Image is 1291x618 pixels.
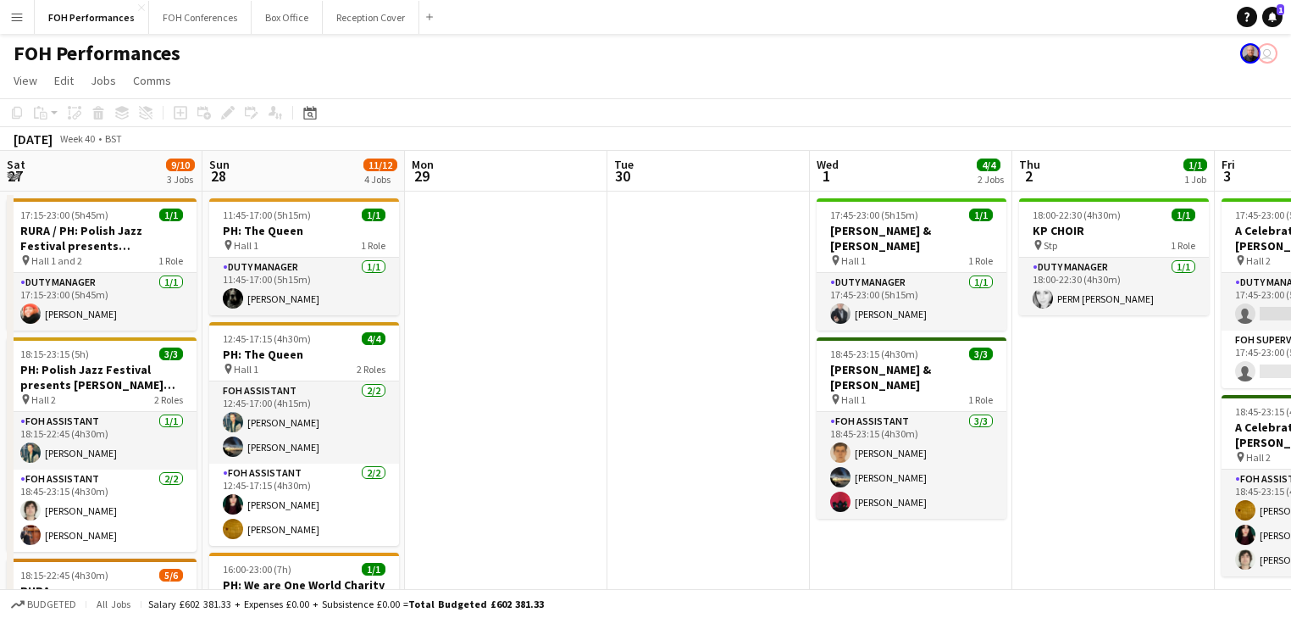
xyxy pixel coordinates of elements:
h3: PH: The Queen [209,223,399,238]
span: 17:45-23:00 (5h15m) [830,209,918,221]
span: 3/3 [969,348,993,360]
span: 1/1 [1183,159,1207,171]
app-card-role: Duty Manager1/111:45-17:00 (5h15m)[PERSON_NAME] [209,258,399,315]
a: Jobs [84,70,123,92]
h3: PH: Polish Jazz Festival presents [PERSON_NAME] Quintet [7,362,197,393]
span: 1 Role [1171,239,1195,252]
a: View [7,70,44,92]
div: BST [105,132,122,145]
span: 1/1 [362,209,385,221]
a: Edit [47,70,80,92]
app-job-card: 18:45-23:15 (4h30m)3/3[PERSON_NAME] & [PERSON_NAME] Hall 11 RoleFOH Assistant3/318:45-23:15 (4h30... [817,337,1006,519]
h3: KP CHOIR [1019,223,1209,238]
span: 3 [1219,166,1235,186]
span: Comms [133,73,171,88]
app-card-role: FOH Assistant2/212:45-17:15 (4h30m)[PERSON_NAME][PERSON_NAME] [209,464,399,546]
span: Hall 2 [1246,451,1271,464]
span: 18:15-22:45 (4h30m) [20,569,108,582]
app-job-card: 17:45-23:00 (5h15m)1/1[PERSON_NAME] & [PERSON_NAME] Hall 11 RoleDuty Manager1/117:45-23:00 (5h15m... [817,198,1006,331]
div: 12:45-17:15 (4h30m)4/4PH: The Queen Hall 12 RolesFOH Assistant2/212:45-17:00 (4h15m)[PERSON_NAME]... [209,322,399,546]
span: Tue [614,157,634,172]
span: Hall 2 [31,393,56,406]
span: 1/1 [969,209,993,221]
span: Budgeted [27,599,76,610]
span: 9/10 [166,159,195,171]
h1: FOH Performances [14,41,180,66]
span: Edit [54,73,74,88]
span: 18:45-23:15 (4h30m) [830,348,918,360]
button: Box Office [252,1,323,34]
span: 1 [1277,4,1284,15]
h3: RURA / PH: Polish Jazz Festival presents [PERSON_NAME] Quintet [7,223,197,253]
span: Total Budgeted £602 381.33 [408,598,544,610]
span: 1/1 [1172,209,1195,221]
a: Comms [126,70,178,92]
span: Hall 1 and 2 [31,254,82,267]
h3: [PERSON_NAME] & [PERSON_NAME] [817,362,1006,393]
span: 4/4 [362,332,385,345]
app-user-avatar: Liveforce Admin [1257,43,1277,64]
span: 3/3 [159,348,183,360]
span: Thu [1019,157,1040,172]
span: Hall 2 [1246,254,1271,267]
span: 1 [814,166,839,186]
span: View [14,73,37,88]
app-card-role: Duty Manager1/117:15-23:00 (5h45m)[PERSON_NAME] [7,273,197,331]
span: 16:00-23:00 (7h) [223,563,291,576]
span: Mon [412,157,434,172]
span: 27 [4,166,25,186]
div: 2 Jobs [978,173,1004,186]
button: Budgeted [8,595,79,614]
span: 11:45-17:00 (5h15m) [223,209,311,221]
h3: RURA [7,583,197,599]
span: 1/1 [362,563,385,576]
span: Hall 1 [841,254,866,267]
span: 28 [207,166,230,186]
span: 5/6 [159,569,183,582]
a: 1 [1262,7,1283,27]
span: Fri [1222,157,1235,172]
span: Hall 1 [841,393,866,406]
span: 11/12 [363,159,397,171]
span: Jobs [91,73,116,88]
span: 1 Role [968,393,993,406]
span: 18:15-23:15 (5h) [20,348,89,360]
app-job-card: 17:15-23:00 (5h45m)1/1RURA / PH: Polish Jazz Festival presents [PERSON_NAME] Quintet Hall 1 and 2... [7,198,197,331]
span: 4/4 [977,159,1000,171]
app-job-card: 18:00-22:30 (4h30m)1/1KP CHOIR Stp1 RoleDuty Manager1/118:00-22:30 (4h30m)PERM [PERSON_NAME] [1019,198,1209,315]
div: Salary £602 381.33 + Expenses £0.00 + Subsistence £0.00 = [148,598,544,610]
button: Reception Cover [323,1,419,34]
span: 1 Role [361,239,385,252]
app-job-card: 11:45-17:00 (5h15m)1/1PH: The Queen Hall 11 RoleDuty Manager1/111:45-17:00 (5h15m)[PERSON_NAME] [209,198,399,315]
span: 2 [1017,166,1040,186]
span: 29 [409,166,434,186]
app-job-card: 18:15-23:15 (5h)3/3PH: Polish Jazz Festival presents [PERSON_NAME] Quintet Hall 22 RolesFOH Assis... [7,337,197,552]
span: 1 Role [158,254,183,267]
button: FOH Performances [35,1,149,34]
app-card-role: FOH Assistant2/218:45-23:15 (4h30m)[PERSON_NAME][PERSON_NAME] [7,470,197,552]
button: FOH Conferences [149,1,252,34]
div: 1 Job [1184,173,1206,186]
h3: PH: The Queen [209,347,399,362]
span: 2 Roles [357,363,385,376]
div: 4 Jobs [364,173,396,186]
span: Stp [1044,239,1057,252]
span: Sat [7,157,25,172]
span: 30 [612,166,634,186]
h3: PH: We are One World Charity [209,577,399,593]
app-card-role: FOH Assistant3/318:45-23:15 (4h30m)[PERSON_NAME][PERSON_NAME][PERSON_NAME] [817,412,1006,519]
span: 1 Role [968,254,993,267]
span: 18:00-22:30 (4h30m) [1033,209,1121,221]
div: 3 Jobs [167,173,194,186]
span: 1/1 [159,209,183,221]
span: Hall 1 [234,239,258,252]
span: All jobs [93,598,134,610]
app-user-avatar: PERM Chris Nye [1240,43,1261,64]
div: [DATE] [14,131,53,148]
